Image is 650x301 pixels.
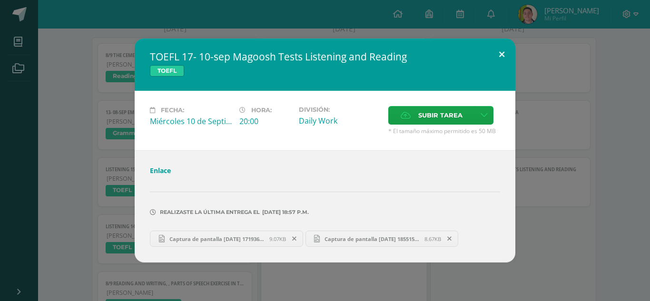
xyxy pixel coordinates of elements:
div: 20:00 [239,116,291,126]
h2: TOEFL 17- 10-sep Magoosh Tests Listening and Reading [150,50,500,63]
span: Remover entrega [442,233,458,244]
div: Daily Work [299,116,381,126]
span: TOEFL [150,65,184,77]
span: 8.67KB [424,235,441,243]
span: Subir tarea [418,107,463,124]
span: Captura de pantalla [DATE] 171936.png [165,235,269,243]
a: Enlace [150,166,171,175]
span: Remover entrega [286,233,303,244]
span: Realizaste la última entrega el [160,209,260,215]
span: Hora: [251,107,272,114]
div: Miércoles 10 de Septiembre [150,116,232,126]
a: Captura de pantalla [DATE] 185515.png 8.67KB [305,231,459,247]
label: División: [299,106,381,113]
span: 9.07KB [269,235,286,243]
span: Captura de pantalla [DATE] 185515.png [320,235,424,243]
button: Close (Esc) [488,39,515,71]
span: [DATE] 18:57 p.m. [260,212,309,213]
a: Captura de pantalla [DATE] 171936.png 9.07KB [150,231,303,247]
span: * El tamaño máximo permitido es 50 MB [388,127,500,135]
span: Fecha: [161,107,184,114]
